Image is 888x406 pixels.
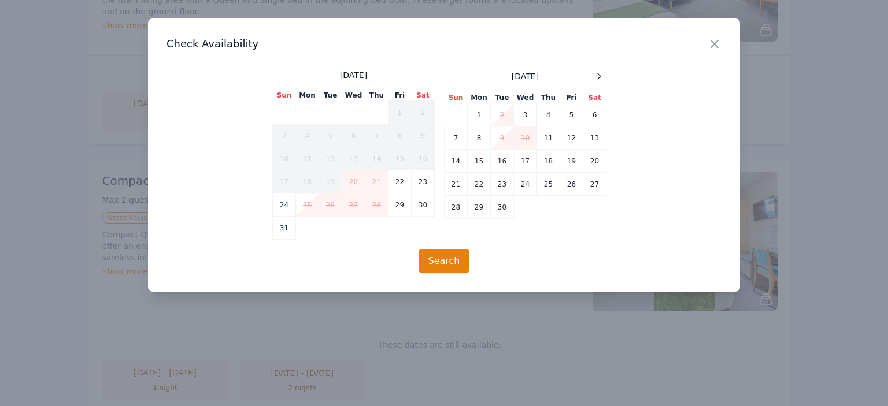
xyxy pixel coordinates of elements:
td: 18 [537,150,560,173]
td: 29 [388,193,412,217]
td: 23 [491,173,514,196]
th: Wed [514,92,537,103]
td: 8 [468,126,491,150]
td: 2 [412,101,435,124]
th: Fri [388,90,412,101]
td: 16 [491,150,514,173]
th: Sat [412,90,435,101]
td: 1 [468,103,491,126]
td: 21 [365,170,388,193]
h3: Check Availability [166,37,721,51]
td: 19 [319,170,342,193]
td: 5 [560,103,583,126]
td: 9 [491,126,514,150]
td: 20 [342,170,365,193]
td: 22 [468,173,491,196]
td: 11 [296,147,319,170]
td: 4 [296,124,319,147]
td: 25 [537,173,560,196]
td: 17 [273,170,296,193]
td: 1 [388,101,412,124]
th: Mon [468,92,491,103]
td: 25 [296,193,319,217]
td: 26 [560,173,583,196]
td: 14 [365,147,388,170]
td: 8 [388,124,412,147]
td: 2 [491,103,514,126]
td: 31 [273,217,296,240]
td: 24 [514,173,537,196]
td: 13 [342,147,365,170]
span: [DATE] [340,69,367,81]
th: Tue [491,92,514,103]
td: 17 [514,150,537,173]
td: 18 [296,170,319,193]
td: 6 [342,124,365,147]
td: 3 [514,103,537,126]
td: 14 [445,150,468,173]
th: Thu [365,90,388,101]
td: 12 [319,147,342,170]
td: 28 [365,193,388,217]
td: 13 [583,126,606,150]
td: 4 [537,103,560,126]
td: 11 [537,126,560,150]
td: 10 [514,126,537,150]
td: 21 [445,173,468,196]
th: Thu [537,92,560,103]
td: 9 [412,124,435,147]
td: 7 [365,124,388,147]
td: 19 [560,150,583,173]
td: 10 [273,147,296,170]
td: 12 [560,126,583,150]
th: Tue [319,90,342,101]
td: 3 [273,124,296,147]
td: 29 [468,196,491,219]
th: Wed [342,90,365,101]
td: 27 [583,173,606,196]
td: 30 [491,196,514,219]
td: 30 [412,193,435,217]
td: 7 [445,126,468,150]
td: 5 [319,124,342,147]
td: 26 [319,193,342,217]
td: 22 [388,170,412,193]
button: Search [419,249,470,273]
td: 23 [412,170,435,193]
th: Sun [445,92,468,103]
th: Mon [296,90,319,101]
td: 27 [342,193,365,217]
td: 15 [388,147,412,170]
th: Sun [273,90,296,101]
td: 24 [273,193,296,217]
span: [DATE] [512,70,539,82]
th: Sat [583,92,606,103]
th: Fri [560,92,583,103]
td: 15 [468,150,491,173]
td: 6 [583,103,606,126]
td: 16 [412,147,435,170]
td: 28 [445,196,468,219]
td: 20 [583,150,606,173]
